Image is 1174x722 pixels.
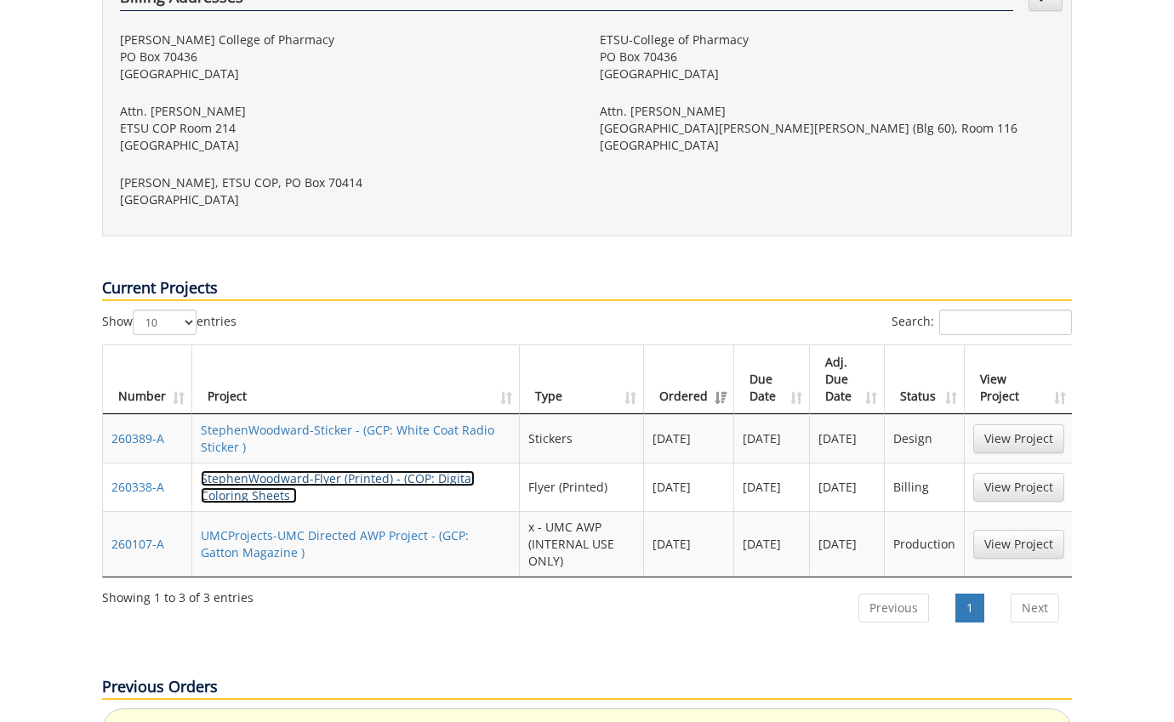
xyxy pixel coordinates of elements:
[120,191,574,208] p: [GEOGRAPHIC_DATA]
[120,65,574,82] p: [GEOGRAPHIC_DATA]
[201,527,469,560] a: UMCProjects-UMC Directed AWP Project - (GCP: Gatton Magazine )
[734,463,809,511] td: [DATE]
[102,310,237,335] label: Show entries
[955,594,984,623] a: 1
[600,120,1054,137] p: [GEOGRAPHIC_DATA][PERSON_NAME][PERSON_NAME] (Blg 60), Room 116
[600,31,1054,48] p: ETSU-College of Pharmacy
[133,310,197,335] select: Showentries
[858,594,929,623] a: Previous
[644,463,734,511] td: [DATE]
[120,174,574,191] p: [PERSON_NAME], ETSU COP, PO Box 70414
[810,414,885,463] td: [DATE]
[734,414,809,463] td: [DATE]
[600,48,1054,65] p: PO Box 70436
[120,120,574,137] p: ETSU COP Room 214
[192,345,520,414] th: Project: activate to sort column ascending
[111,479,164,495] a: 260338-A
[810,463,885,511] td: [DATE]
[973,424,1064,453] a: View Project
[973,473,1064,502] a: View Project
[103,345,192,414] th: Number: activate to sort column ascending
[111,536,164,552] a: 260107-A
[885,463,965,511] td: Billing
[201,422,494,455] a: StephenWoodward-Sticker - (GCP: White Coat Radio Sticker )
[600,65,1054,82] p: [GEOGRAPHIC_DATA]
[102,277,1072,301] p: Current Projects
[885,414,965,463] td: Design
[810,345,885,414] th: Adj. Due Date: activate to sort column ascending
[810,511,885,577] td: [DATE]
[111,430,164,446] a: 260389-A
[644,511,734,577] td: [DATE]
[939,310,1072,335] input: Search:
[892,310,1072,335] label: Search:
[520,463,644,511] td: Flyer (Printed)
[201,470,475,503] a: StephenWoodward-Flyer (Printed) - (COP: Digital Coloring Sheets )
[520,345,644,414] th: Type: activate to sort column ascending
[120,103,574,120] p: Attn. [PERSON_NAME]
[644,414,734,463] td: [DATE]
[600,137,1054,154] p: [GEOGRAPHIC_DATA]
[120,31,574,48] p: [PERSON_NAME] College of Pharmacy
[885,511,965,577] td: Production
[644,345,734,414] th: Ordered: activate to sort column ascending
[120,137,574,154] p: [GEOGRAPHIC_DATA]
[734,511,809,577] td: [DATE]
[885,345,965,414] th: Status: activate to sort column ascending
[965,345,1073,414] th: View Project: activate to sort column ascending
[734,345,809,414] th: Due Date: activate to sort column ascending
[1011,594,1059,623] a: Next
[102,583,254,606] div: Showing 1 to 3 of 3 entries
[520,511,644,577] td: x - UMC AWP (INTERNAL USE ONLY)
[973,530,1064,559] a: View Project
[520,414,644,463] td: Stickers
[600,103,1054,120] p: Attn. [PERSON_NAME]
[102,676,1072,700] p: Previous Orders
[120,48,574,65] p: PO Box 70436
